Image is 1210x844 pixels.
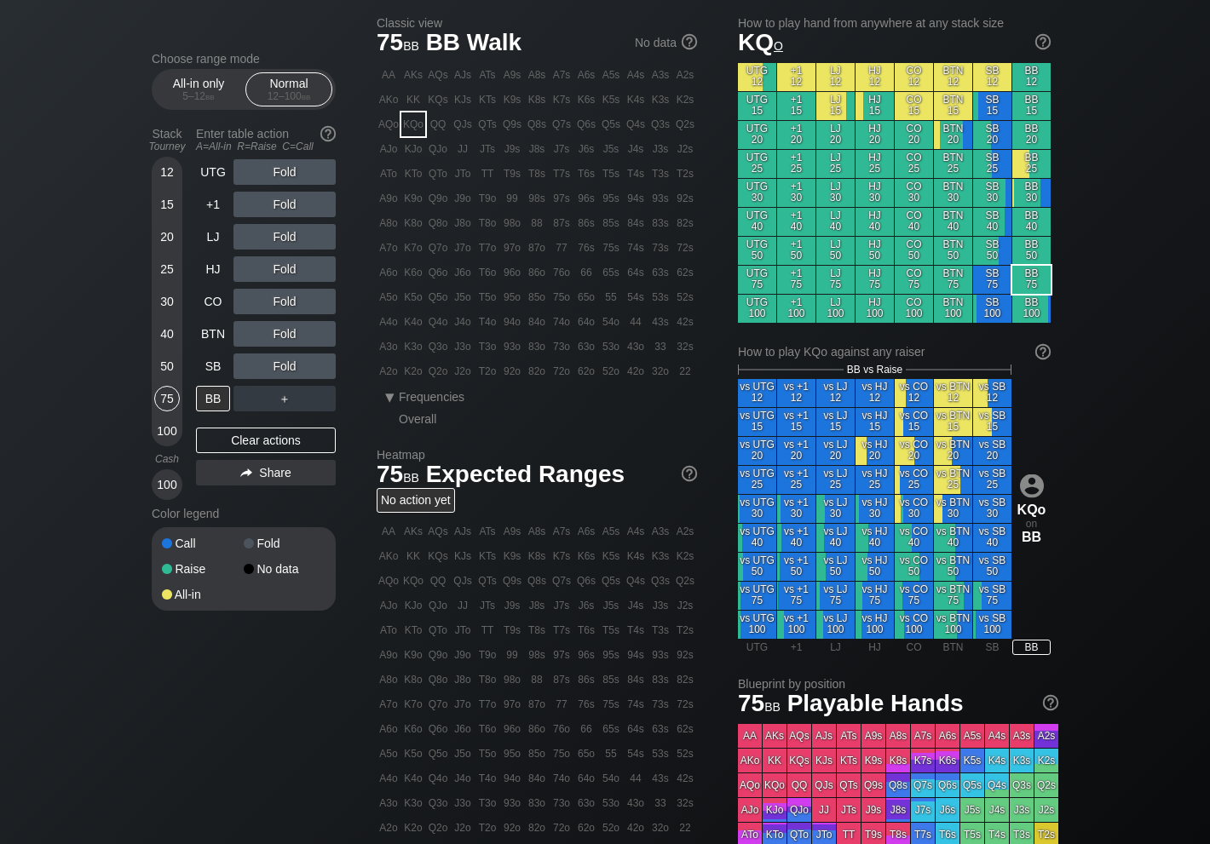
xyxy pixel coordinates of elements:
div: BTN 15 [934,92,972,120]
div: HJ 20 [856,121,894,149]
div: Stack [145,120,189,159]
div: BTN 25 [934,150,972,178]
div: AA [377,63,400,87]
img: share.864f2f62.svg [240,468,252,478]
div: Q7s [550,112,573,136]
div: +1 15 [777,92,815,120]
div: 92s [673,187,697,210]
div: Q9o [426,187,450,210]
div: Q8o [426,211,450,235]
div: 94o [500,310,524,334]
div: 93s [648,187,672,210]
div: K8s [525,88,549,112]
div: 76s [574,236,598,260]
div: 54s [624,285,648,309]
div: A3o [377,335,400,359]
div: T9s [500,162,524,186]
div: 98s [525,187,549,210]
div: LJ 40 [816,208,855,236]
div: A3s [648,63,672,87]
div: T9o [475,187,499,210]
div: 85o [525,285,549,309]
div: TT [475,162,499,186]
div: 72o [550,359,573,383]
div: UTG 25 [738,150,776,178]
div: QJo [426,137,450,161]
div: 40 [154,321,180,347]
div: J7s [550,137,573,161]
div: HJ 50 [856,237,894,265]
div: QJs [451,112,475,136]
div: SB 100 [973,295,1011,323]
div: All-in [162,589,244,600]
div: 64o [574,310,598,334]
div: T8s [525,162,549,186]
div: KJs [451,88,475,112]
div: 87o [525,236,549,260]
div: K2s [673,88,697,112]
div: 12 – 100 [253,90,325,102]
div: 76o [550,261,573,284]
div: K7s [550,88,573,112]
div: 32o [648,359,672,383]
div: 32s [673,335,697,359]
div: K9o [401,187,425,210]
div: SB 50 [973,237,1011,265]
div: BB 100 [1012,295,1051,323]
div: T4s [624,162,648,186]
div: SB 40 [973,208,1011,236]
div: QTs [475,112,499,136]
div: Q3o [426,335,450,359]
div: 98o [500,211,524,235]
div: 97s [550,187,573,210]
div: UTG 100 [738,295,776,323]
div: A8s [525,63,549,87]
div: 77 [550,236,573,260]
div: 94s [624,187,648,210]
div: K4s [624,88,648,112]
div: 100 [154,418,180,444]
div: LJ 30 [816,179,855,207]
div: T5o [475,285,499,309]
div: 95o [500,285,524,309]
div: 84o [525,310,549,334]
div: Fold [233,224,336,250]
div: A2s [673,63,697,87]
div: Q5s [599,112,623,136]
div: HJ 25 [856,150,894,178]
span: bb [205,90,215,102]
div: All-in only [159,73,238,106]
div: HJ 40 [856,208,894,236]
div: J5s [599,137,623,161]
div: CO 40 [895,208,933,236]
div: How to play KQo against any raiser [738,345,1051,359]
div: 52o [599,359,623,383]
div: HJ 15 [856,92,894,120]
div: BB 30 [1012,179,1051,207]
div: Q8s [525,112,549,136]
div: LJ 100 [816,295,855,323]
div: CO 25 [895,150,933,178]
div: T7o [475,236,499,260]
div: 20 [154,224,180,250]
span: BB Walk [423,30,525,58]
div: BTN 50 [934,237,972,265]
div: K6s [574,88,598,112]
img: icon-avatar.b40e07d9.svg [1020,474,1044,497]
div: A5s [599,63,623,87]
div: +1 30 [777,179,815,207]
div: BTN [196,321,230,347]
div: K3s [648,88,672,112]
div: K8o [401,211,425,235]
div: 96o [500,261,524,284]
div: T8o [475,211,499,235]
div: BB 15 [1012,92,1051,120]
div: Call [162,537,244,549]
div: HJ [196,256,230,282]
div: LJ 15 [816,92,855,120]
img: help.32db89a4.svg [319,124,337,143]
div: AQs [426,63,450,87]
span: bb [403,35,419,54]
div: 88 [525,211,549,235]
div: BTN 100 [934,295,972,323]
